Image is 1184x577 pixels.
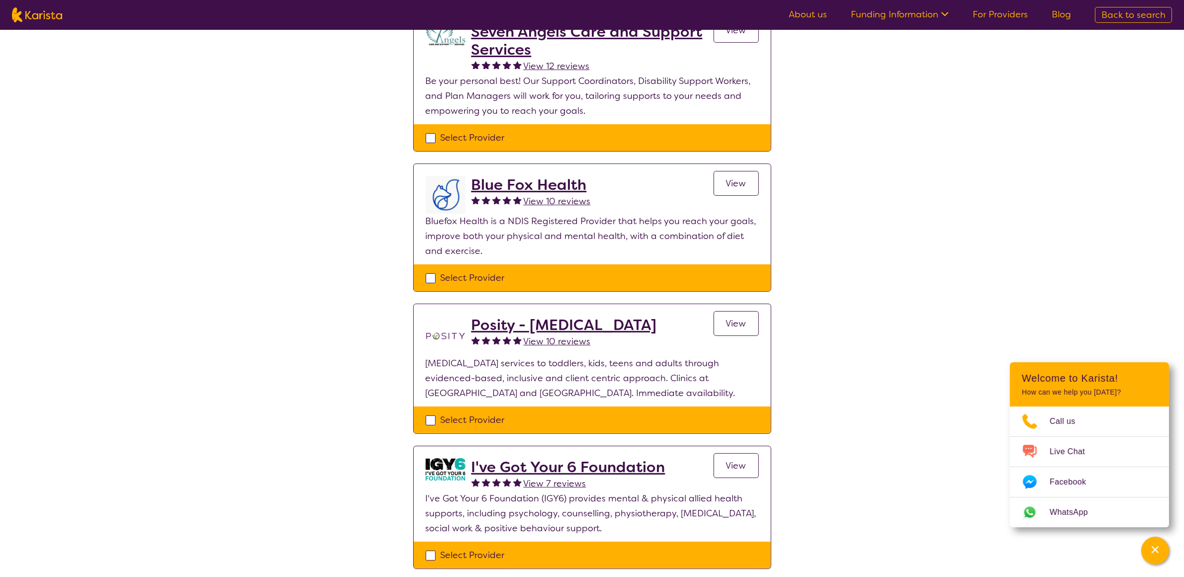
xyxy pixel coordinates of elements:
a: View 10 reviews [524,334,591,349]
span: Live Chat [1050,444,1097,459]
img: fullstar [471,61,480,69]
a: Blue Fox Health [471,176,591,194]
div: Channel Menu [1010,362,1169,527]
img: fullstar [513,478,522,487]
img: fullstar [482,196,490,204]
ul: Choose channel [1010,407,1169,527]
img: fullstar [503,61,511,69]
span: View 7 reviews [524,478,586,490]
img: fullstar [492,336,501,344]
img: fullstar [503,336,511,344]
img: fullstar [482,478,490,487]
a: For Providers [973,8,1028,20]
img: fullstar [471,336,480,344]
p: How can we help you [DATE]? [1022,388,1157,397]
button: Channel Menu [1141,537,1169,565]
a: I've Got Your 6 Foundation [471,458,665,476]
img: t1bslo80pcylnzwjhndq.png [426,316,465,356]
a: Funding Information [851,8,949,20]
a: Seven Angels Care and Support Services [471,23,714,59]
img: fullstar [503,478,511,487]
span: View 12 reviews [524,60,590,72]
span: View [726,177,746,189]
span: WhatsApp [1050,505,1100,520]
img: fullstar [482,61,490,69]
a: About us [789,8,827,20]
p: Bluefox Health is a NDIS Registered Provider that helps you reach your goals, improve both your p... [426,214,759,258]
img: fullstar [513,61,522,69]
img: fullstar [513,336,522,344]
span: Back to search [1101,9,1166,21]
span: View [726,460,746,472]
span: View 10 reviews [524,335,591,347]
h2: Welcome to Karista! [1022,372,1157,384]
span: View [726,318,746,330]
a: Posity - [MEDICAL_DATA] [471,316,657,334]
a: View [714,18,759,43]
img: lugdbhoacugpbhbgex1l.png [426,23,465,45]
p: [MEDICAL_DATA] services to toddlers, kids, teens and adults through evidenced-based, inclusive an... [426,356,759,401]
img: fullstar [482,336,490,344]
a: View 12 reviews [524,59,590,74]
a: Back to search [1095,7,1172,23]
a: Blog [1052,8,1071,20]
span: Call us [1050,414,1088,429]
span: View 10 reviews [524,195,591,207]
img: fullstar [503,196,511,204]
a: View [714,171,759,196]
img: fullstar [492,478,501,487]
img: Karista logo [12,7,62,22]
a: View [714,311,759,336]
img: aw0qclyvxjfem2oefjis.jpg [426,458,465,480]
img: fullstar [471,478,480,487]
p: I've Got Your 6 Foundation (IGY6) provides mental & physical allied health supports, including ps... [426,491,759,536]
a: Web link opens in a new tab. [1010,497,1169,527]
span: View [726,24,746,36]
p: Be your personal best! Our Support Coordinators, Disability Support Workers, and Plan Managers wi... [426,74,759,118]
a: View [714,453,759,478]
span: Facebook [1050,475,1098,490]
img: fullstar [471,196,480,204]
img: lyehhyr6avbivpacwqcf.png [426,176,465,214]
a: View 10 reviews [524,194,591,209]
a: View 7 reviews [524,476,586,491]
img: fullstar [513,196,522,204]
img: fullstar [492,61,501,69]
img: fullstar [492,196,501,204]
